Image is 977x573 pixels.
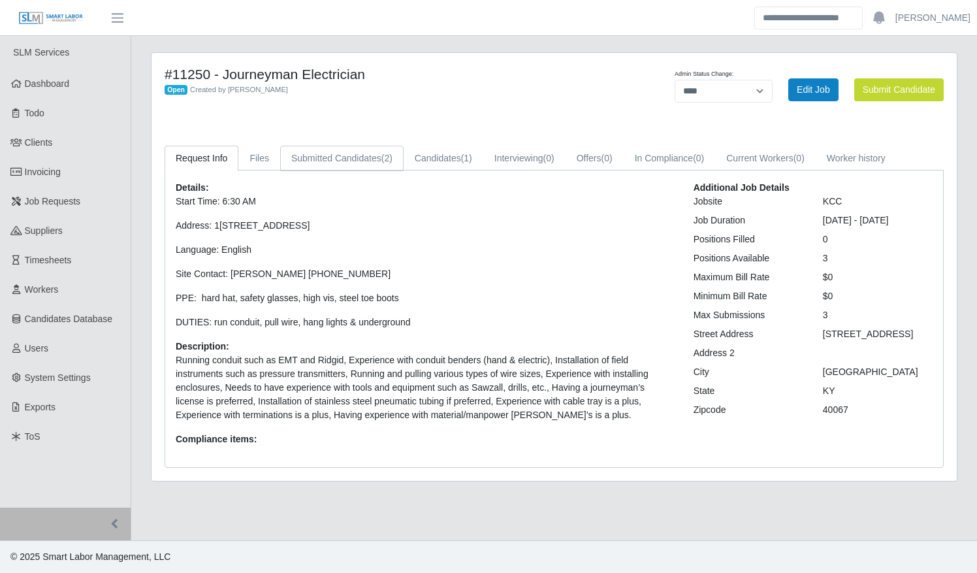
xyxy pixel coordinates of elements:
[684,289,813,303] div: Minimum Bill Rate
[25,431,40,442] span: ToS
[813,270,942,284] div: $0
[176,182,209,193] b: Details:
[684,195,813,208] div: Jobsite
[219,220,310,231] span: [STREET_ADDRESS]
[813,308,942,322] div: 3
[754,7,863,29] input: Search
[624,146,716,171] a: In Compliance
[25,225,63,236] span: Suppliers
[483,146,566,171] a: Interviewing
[25,167,61,177] span: Invoicing
[13,47,69,57] span: SLM Services
[165,85,187,95] span: Open
[684,233,813,246] div: Positions Filled
[813,252,942,265] div: 3
[165,66,611,82] h4: #11250 - Journeyman Electrician
[176,434,257,444] b: Compliance items:
[10,551,170,562] span: © 2025 Smart Labor Management, LLC
[25,343,49,353] span: Users
[684,214,813,227] div: Job Duration
[793,153,805,163] span: (0)
[18,11,84,25] img: SLM Logo
[684,403,813,417] div: Zipcode
[684,308,813,322] div: Max Submissions
[854,78,944,101] button: Submit Candidate
[25,108,44,118] span: Todo
[813,403,942,417] div: 40067
[280,146,404,171] a: Submitted Candidates
[684,252,813,265] div: Positions Available
[694,182,790,193] b: Additional Job Details
[238,146,280,171] a: Files
[684,384,813,398] div: State
[176,293,399,303] span: PPE: hard hat, safety glasses, high vis, steel toe boots
[816,146,897,171] a: Worker history
[25,372,91,383] span: System Settings
[813,195,942,208] div: KCC
[25,402,56,412] span: Exports
[25,255,72,265] span: Timesheets
[684,365,813,379] div: City
[404,146,483,171] a: Candidates
[543,153,554,163] span: (0)
[25,196,81,206] span: Job Requests
[684,327,813,341] div: Street Address
[788,78,839,101] a: Edit Job
[381,153,392,163] span: (2)
[813,289,942,303] div: $0
[165,146,238,171] a: Request Info
[675,70,733,79] label: Admin Status Change:
[813,365,942,379] div: [GEOGRAPHIC_DATA]
[176,317,411,327] span: DUTIES: run conduit, pull wire, hang lights & underground
[25,284,59,295] span: Workers
[684,270,813,284] div: Maximum Bill Rate
[693,153,704,163] span: (0)
[684,346,813,360] div: Address 2
[25,137,53,148] span: Clients
[176,269,391,279] span: Site Contact: [PERSON_NAME] [PHONE_NUMBER]
[176,353,674,422] p: Running conduit such as EMT and Ridgid, Experience with conduit benders (hand & electric), Instal...
[176,219,674,233] p: Address: 1
[176,244,251,255] span: Language: English
[461,153,472,163] span: (1)
[601,153,613,163] span: (0)
[715,146,816,171] a: Current Workers
[190,86,288,93] span: Created by [PERSON_NAME]
[813,327,942,341] div: [STREET_ADDRESS]
[176,341,229,352] b: Description:
[566,146,624,171] a: Offers
[176,195,674,208] p: Start Time: 6:30 AM
[895,11,970,25] a: [PERSON_NAME]
[25,78,70,89] span: Dashboard
[813,233,942,246] div: 0
[813,384,942,398] div: KY
[25,314,113,324] span: Candidates Database
[813,214,942,227] div: [DATE] - [DATE]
